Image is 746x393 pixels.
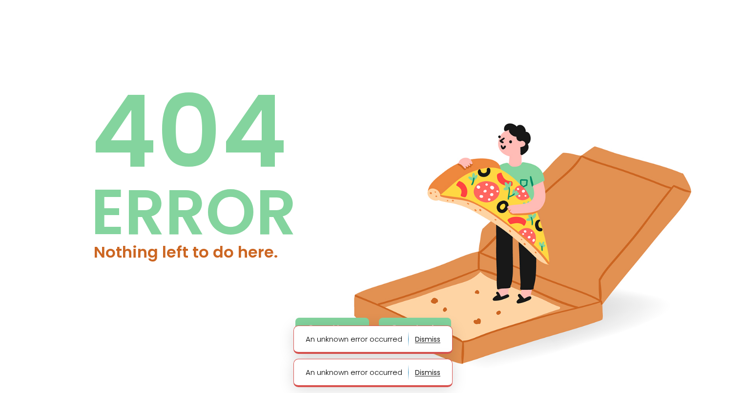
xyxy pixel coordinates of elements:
[415,365,440,380] button: dismiss
[94,240,746,264] p: Nothing left to do here.
[415,331,440,347] button: dismiss
[295,318,369,339] m-button: Go to Home
[91,164,746,260] p: ERROR
[91,72,746,192] h1: 404
[306,331,409,347] p: An unknown error occurred
[379,318,451,339] m-button: Go to Login
[306,365,409,380] p: An unknown error occurred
